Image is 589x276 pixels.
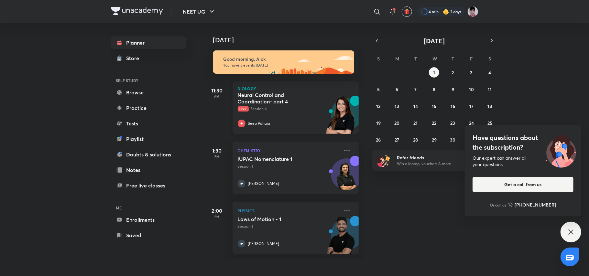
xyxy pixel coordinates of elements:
[429,134,439,145] button: October 29, 2025
[424,37,445,45] span: [DATE]
[429,67,439,78] button: October 1, 2025
[429,118,439,128] button: October 22, 2025
[410,134,421,145] button: October 28, 2025
[111,86,186,99] a: Browse
[429,101,439,111] button: October 15, 2025
[397,161,476,167] p: Win a laptop, vouchers & more
[485,118,495,128] button: October 25, 2025
[396,86,398,92] abbr: October 6, 2025
[238,147,339,154] p: Chemistry
[467,6,478,17] img: Alok Mishra
[473,177,573,192] button: Get a call from us
[126,54,143,62] div: Store
[323,96,359,140] img: unacademy
[432,120,436,126] abbr: October 22, 2025
[515,201,556,208] h6: [PHONE_NUMBER]
[238,156,318,162] h5: IUPAC Nomenclature 1
[466,84,476,94] button: October 10, 2025
[111,36,186,49] a: Planner
[485,101,495,111] button: October 18, 2025
[485,84,495,94] button: October 11, 2025
[485,67,495,78] button: October 4, 2025
[415,86,417,92] abbr: October 7, 2025
[111,101,186,114] a: Practice
[413,137,418,143] abbr: October 28, 2025
[404,9,410,15] img: avatar
[396,56,399,62] abbr: Monday
[392,101,402,111] button: October 13, 2025
[450,137,455,143] abbr: October 30, 2025
[487,120,492,126] abbr: October 25, 2025
[248,121,270,126] p: Seep Pahuja
[373,101,384,111] button: October 12, 2025
[111,133,186,145] a: Playlist
[179,5,220,18] button: NEET UG
[111,7,163,15] img: Company Logo
[466,67,476,78] button: October 3, 2025
[488,103,492,109] abbr: October 18, 2025
[376,103,381,109] abbr: October 12, 2025
[248,241,279,247] p: [PERSON_NAME]
[323,216,359,260] img: unacademy
[111,229,186,242] a: Saved
[410,84,421,94] button: October 7, 2025
[373,84,384,94] button: October 5, 2025
[410,101,421,111] button: October 14, 2025
[410,118,421,128] button: October 21, 2025
[452,69,454,76] abbr: October 2, 2025
[381,36,487,45] button: [DATE]
[452,56,454,62] abbr: Thursday
[204,147,230,154] h5: 1:30
[377,56,380,62] abbr: Sunday
[432,137,437,143] abbr: October 29, 2025
[204,207,230,215] h5: 2:00
[452,86,454,92] abbr: October 9, 2025
[373,134,384,145] button: October 26, 2025
[473,155,573,168] div: Our expert can answer all your questions
[395,120,400,126] abbr: October 20, 2025
[238,106,249,111] span: Live
[377,86,380,92] abbr: October 5, 2025
[111,7,163,16] a: Company Logo
[469,120,474,126] abbr: October 24, 2025
[238,224,339,229] p: Session 1
[111,179,186,192] a: Free live classes
[392,84,402,94] button: October 6, 2025
[395,137,399,143] abbr: October 27, 2025
[448,118,458,128] button: October 23, 2025
[395,103,399,109] abbr: October 13, 2025
[111,52,186,65] a: Store
[414,56,417,62] abbr: Tuesday
[213,50,354,74] img: morning
[489,56,491,62] abbr: Saturday
[470,69,473,76] abbr: October 3, 2025
[469,103,474,109] abbr: October 17, 2025
[489,69,491,76] abbr: October 4, 2025
[204,87,230,94] h5: 11:30
[224,63,348,68] p: You have 3 events [DATE]
[470,56,473,62] abbr: Friday
[224,56,348,62] h6: Good morning, Alok
[373,118,384,128] button: October 19, 2025
[111,213,186,226] a: Enrollments
[443,8,449,15] img: streak
[414,120,418,126] abbr: October 21, 2025
[448,84,458,94] button: October 9, 2025
[377,154,390,167] img: referral
[238,216,318,222] h5: Laws of Motion - 1
[238,87,354,90] p: Biology
[397,154,476,161] h6: Refer friends
[490,202,507,208] p: Or call us
[469,86,474,92] abbr: October 10, 2025
[432,103,436,109] abbr: October 15, 2025
[473,133,573,152] h4: Have questions about the subscription?
[433,86,435,92] abbr: October 8, 2025
[204,94,230,98] p: AM
[213,36,365,44] h4: [DATE]
[376,137,381,143] abbr: October 26, 2025
[238,92,318,105] h5: Neural Control and Coordination- part 4
[111,117,186,130] a: Tests
[466,101,476,111] button: October 17, 2025
[111,202,186,213] h6: ME
[466,118,476,128] button: October 24, 2025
